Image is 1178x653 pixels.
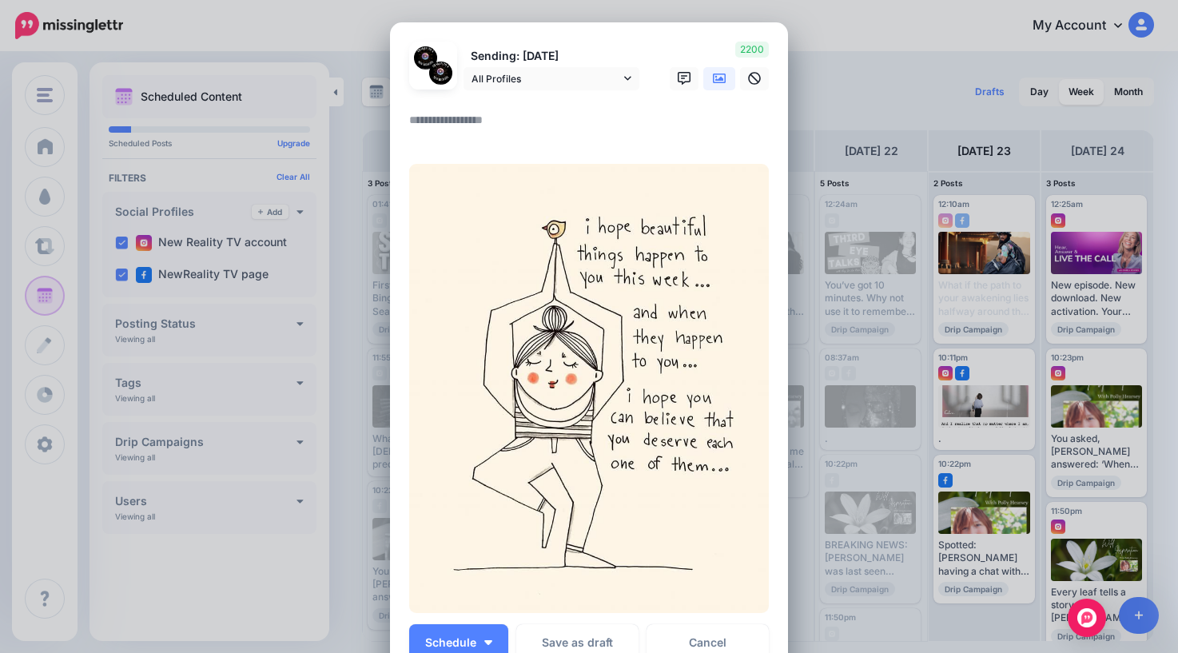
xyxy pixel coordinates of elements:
img: Y4YUPJDBZET70BII2YUCXM0YB4W1DZSW.jpg [409,164,769,614]
img: 472753704_10160185472851537_7242961054534619338_n-bsa151758.jpg [429,62,452,85]
p: Sending: [DATE] [464,47,639,66]
img: 472449953_1281368356257536_7554451743400192894_n-bsa151736.jpg [414,46,437,70]
a: All Profiles [464,67,639,90]
img: arrow-down-white.png [484,640,492,645]
div: Open Intercom Messenger [1068,599,1106,637]
span: All Profiles [472,70,620,87]
span: Schedule [425,637,476,648]
span: 2200 [735,42,769,58]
